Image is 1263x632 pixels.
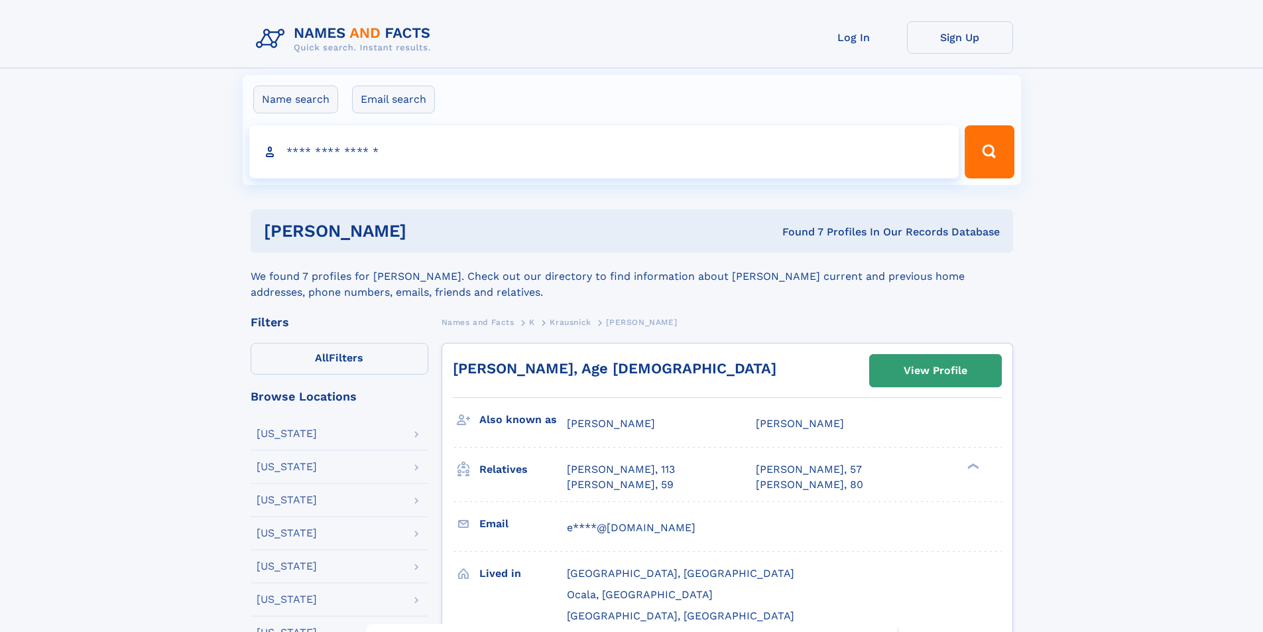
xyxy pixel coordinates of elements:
[756,417,844,430] span: [PERSON_NAME]
[257,495,317,505] div: [US_STATE]
[253,86,338,113] label: Name search
[529,318,535,327] span: K
[801,21,907,54] a: Log In
[904,355,967,386] div: View Profile
[352,86,435,113] label: Email search
[249,125,959,178] input: search input
[251,391,428,403] div: Browse Locations
[567,477,674,492] a: [PERSON_NAME], 59
[264,223,595,239] h1: [PERSON_NAME]
[257,594,317,605] div: [US_STATE]
[964,462,980,471] div: ❯
[756,477,863,492] a: [PERSON_NAME], 80
[529,314,535,330] a: K
[251,21,442,57] img: Logo Names and Facts
[907,21,1013,54] a: Sign Up
[870,355,1001,387] a: View Profile
[251,253,1013,300] div: We found 7 profiles for [PERSON_NAME]. Check out our directory to find information about [PERSON_...
[257,428,317,439] div: [US_STATE]
[479,409,567,431] h3: Also known as
[453,360,776,377] a: [PERSON_NAME], Age [DEMOGRAPHIC_DATA]
[567,462,675,477] a: [PERSON_NAME], 113
[550,318,591,327] span: Krausnick
[315,351,329,364] span: All
[567,609,794,622] span: [GEOGRAPHIC_DATA], [GEOGRAPHIC_DATA]
[257,462,317,472] div: [US_STATE]
[479,458,567,481] h3: Relatives
[567,417,655,430] span: [PERSON_NAME]
[965,125,1014,178] button: Search Button
[567,588,713,601] span: Ocala, [GEOGRAPHIC_DATA]
[251,343,428,375] label: Filters
[756,462,862,477] a: [PERSON_NAME], 57
[606,318,677,327] span: [PERSON_NAME]
[567,567,794,580] span: [GEOGRAPHIC_DATA], [GEOGRAPHIC_DATA]
[479,513,567,535] h3: Email
[257,528,317,538] div: [US_STATE]
[257,561,317,572] div: [US_STATE]
[594,225,1000,239] div: Found 7 Profiles In Our Records Database
[442,314,514,330] a: Names and Facts
[479,562,567,585] h3: Lived in
[550,314,591,330] a: Krausnick
[251,316,428,328] div: Filters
